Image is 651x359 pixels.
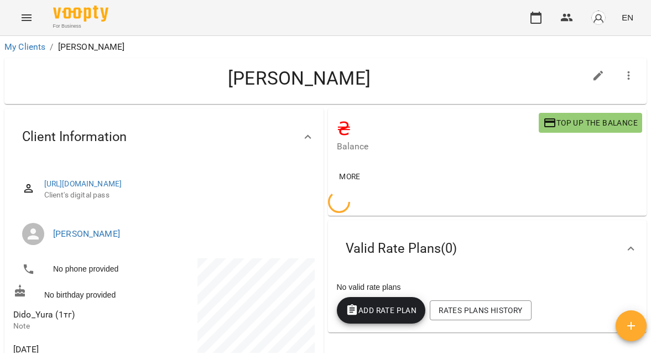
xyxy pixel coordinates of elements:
[346,304,417,317] span: Add Rate plan
[13,258,162,280] li: No phone provided
[591,10,606,25] img: avatar_s.png
[346,240,457,257] span: Valid Rate Plans ( 0 )
[539,113,642,133] button: Top up the balance
[22,128,127,145] span: Client Information
[543,116,638,129] span: Top up the balance
[11,282,164,303] div: No birthday provided
[337,170,363,183] span: More
[4,108,324,165] div: Client Information
[13,321,162,332] p: Note
[622,12,633,23] span: EN
[44,190,306,201] span: Client's digital pass
[337,140,539,153] span: Balance
[4,40,647,54] nav: breadcrumb
[53,6,108,22] img: Voopty Logo
[50,40,53,54] li: /
[58,40,125,54] p: [PERSON_NAME]
[337,297,426,324] button: Add Rate plan
[44,179,122,188] a: [URL][DOMAIN_NAME]
[4,41,45,52] a: My Clients
[337,117,539,140] h4: ₴
[335,279,640,295] div: No valid rate plans
[617,7,638,28] button: EN
[439,304,522,317] span: Rates Plans History
[13,4,40,31] button: Menu
[13,343,162,356] span: [DATE]
[13,67,585,90] h4: [PERSON_NAME]
[53,228,120,239] a: [PERSON_NAME]
[430,300,531,320] button: Rates Plans History
[53,23,108,30] span: For Business
[328,220,647,277] div: Valid Rate Plans(0)
[13,309,75,320] span: Dido_Yura (1тг)
[332,167,368,186] button: More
